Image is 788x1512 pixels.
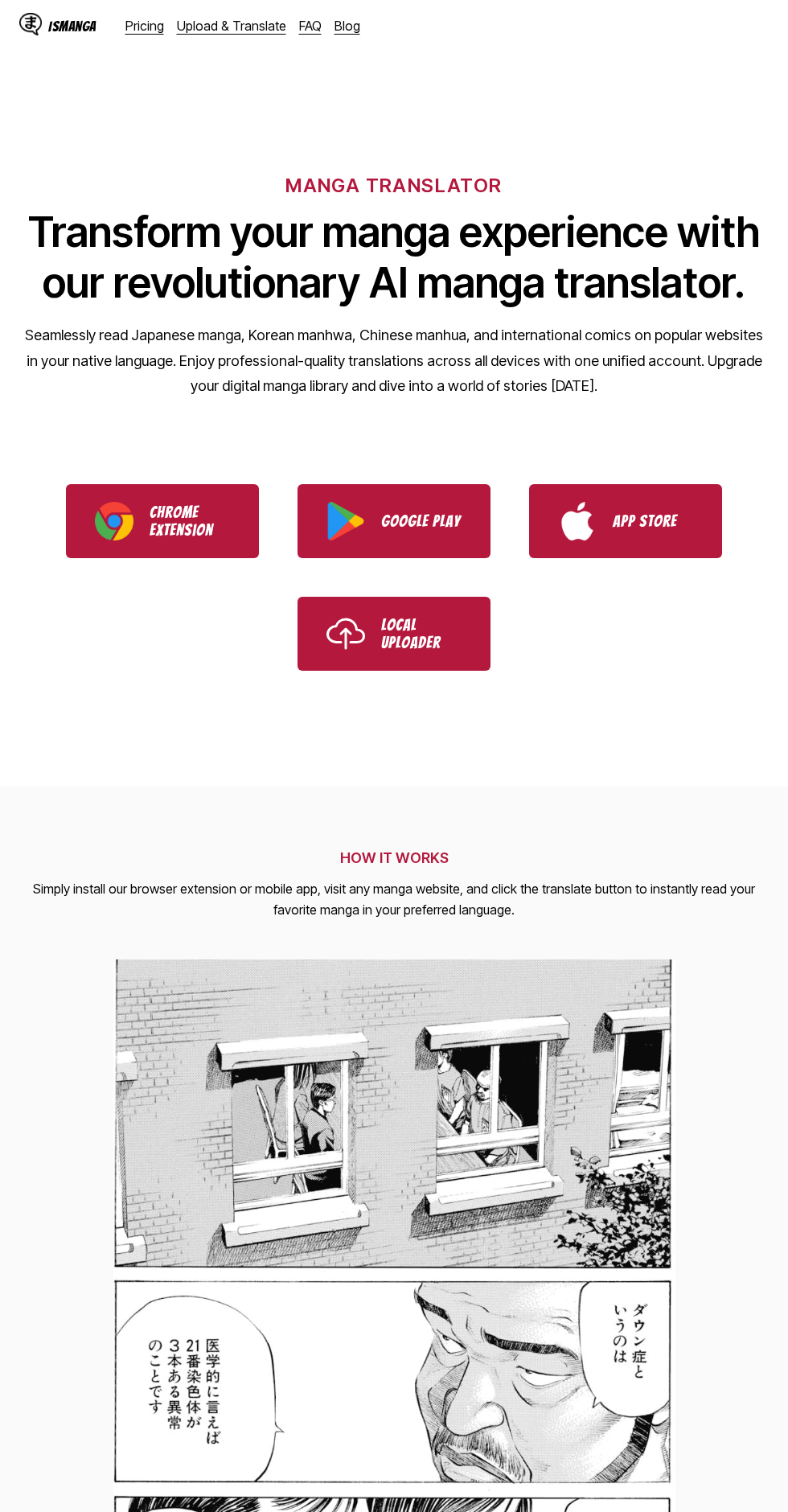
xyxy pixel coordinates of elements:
[298,484,490,558] a: Download IsManga from Google Play
[125,18,164,34] a: Pricing
[558,502,597,540] img: App Store logo
[326,614,365,653] img: Upload icon
[95,502,133,540] img: Chrome logo
[298,597,490,671] a: Use IsManga Local Uploader
[66,484,259,558] a: Download IsManga Chrome Extension
[299,18,322,34] a: FAQ
[19,879,769,920] p: Simply install our browser extension or mobile app, visit any manga website, and click the transl...
[177,18,286,34] a: Upload & Translate
[613,512,693,530] p: App Store
[326,502,365,540] img: Google Play logo
[381,616,462,651] p: Local Uploader
[150,503,230,539] p: Chrome Extension
[19,13,125,39] a: IsManga LogoIsManga
[529,484,722,558] a: Download IsManga from App Store
[24,323,764,399] p: Seamlessly read Japanese manga, Korean manhwa, Chinese manhua, and international comics on popula...
[24,207,764,308] h1: Transform your manga experience with our revolutionary AI manga translator.
[285,174,502,197] h6: MANGA TRANSLATOR
[381,512,462,530] p: Google Play
[48,18,96,34] div: IsManga
[19,13,42,35] img: IsManga Logo
[19,849,769,866] h2: HOW IT WORKS
[334,18,360,34] a: Blog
